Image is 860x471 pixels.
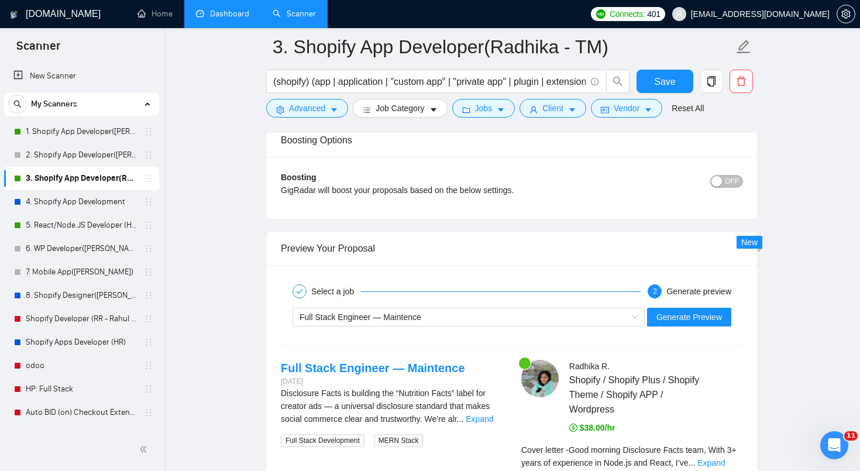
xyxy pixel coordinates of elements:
a: HP: Full Stack [26,377,137,401]
button: settingAdvancedcaret-down [266,99,348,118]
span: holder [144,338,153,347]
b: Boosting [281,173,317,182]
button: barsJob Categorycaret-down [353,99,447,118]
button: userClientcaret-down [520,99,586,118]
button: search [606,70,629,93]
span: Cover letter - Good morning Disclosure Facts team, With 3+ years of experience in Node.js and Rea... [521,445,737,467]
a: 8. Shopify Designer([PERSON_NAME]) [26,284,137,307]
span: 11 [844,431,858,441]
button: go back [8,5,30,27]
span: holder [144,291,153,300]
span: Disclosure Facts is building the “Nutrition Facts” label for creator ads — a universal disclosure... [281,389,490,424]
span: 😃 [223,350,240,373]
div: Close [374,5,395,26]
img: logo [10,5,18,24]
span: caret-down [429,105,438,114]
div: Generate preview [666,284,731,298]
span: info-circle [591,78,598,85]
a: Expand [466,414,493,424]
span: caret-down [568,105,576,114]
span: Client [542,102,563,115]
span: setting [276,105,284,114]
a: 5. React/Node JS Developer (HR) [26,214,137,237]
span: holder [144,174,153,183]
button: copy [700,70,723,93]
div: Preview Your Proposal [281,232,743,265]
button: Save [637,70,693,93]
a: 1. Shopify App Developer([PERSON_NAME]) [26,120,137,143]
span: OFF [725,175,739,188]
a: Shopify Developer (RR - Rahul R) [26,307,137,331]
span: user [529,105,538,114]
button: idcardVendorcaret-down [591,99,662,118]
a: searchScanner [273,9,316,19]
a: 6. WP Developer([PERSON_NAME]) [26,237,137,260]
iframe: Intercom live chat [820,431,848,459]
span: Generate Preview [656,311,722,324]
a: Full Stack Engineer — Maintence [281,362,465,374]
span: 2 [653,287,657,295]
a: Expand [697,458,725,467]
a: Shopify Apps Developer (HR) [26,331,137,354]
a: 7. Mobile App([PERSON_NAME]) [26,260,137,284]
span: bars [363,105,371,114]
a: dashboardDashboard [196,9,249,19]
span: double-left [139,444,151,455]
button: Generate Preview [647,308,731,326]
span: caret-down [644,105,652,114]
li: New Scanner [4,64,159,88]
a: Custom Shopify Development (RR - Radhika R) [26,424,137,448]
span: $38.00/hr [569,423,615,432]
span: holder [144,267,153,277]
div: GigRadar will boost your proposals based on the below settings. [281,184,628,197]
span: dollar [569,424,577,432]
span: delete [730,76,752,87]
div: Remember that the client will see only the first two lines of your cover letter. [521,444,743,469]
a: Open in help center [154,388,248,397]
span: holder [144,244,153,253]
span: Full Stack Development [281,434,364,447]
div: Disclosure Facts is building the “Nutrition Facts” label for creator ads — a universal disclosure... [281,387,503,425]
div: [DATE] [281,376,465,387]
a: odoo [26,354,137,377]
span: holder [144,314,153,324]
img: upwork-logo.png [596,9,606,19]
span: My Scanners [31,92,77,116]
span: folder [462,105,470,114]
span: holder [144,197,153,207]
span: 😐 [192,350,209,373]
span: check [296,288,303,295]
span: copy [700,76,723,87]
span: ... [457,414,464,424]
span: Vendor [614,102,639,115]
a: Auto BID (on) Checkout Extension Shopify - RR [26,401,137,424]
span: holder [144,150,153,160]
a: Reset All [672,102,704,115]
span: Scanner [7,37,70,62]
button: setting [837,5,855,23]
span: caret-down [330,105,338,114]
span: ... [689,458,696,467]
a: 2. Shopify App Developer([PERSON_NAME]) [26,143,137,167]
span: search [9,100,26,108]
span: Job Category [376,102,424,115]
input: Search Freelance Jobs... [273,74,586,89]
span: Full Stack Engineer — Maintence [300,312,421,322]
a: setting [837,9,855,19]
a: 3. Shopify App Developer(Radhika - TM) [26,167,137,190]
span: neutral face reaction [186,350,216,373]
span: search [607,76,629,87]
div: Select a job [311,284,361,298]
img: c1U8LX89Sc_55ikJeluGWhvmumROMXxqn6r1NF3V_rb95jwxJfofqt5TVm59AE-KuN [521,360,559,397]
span: New [741,238,758,247]
span: Radhika R . [569,362,610,371]
span: holder [144,221,153,230]
a: New Scanner [13,64,150,88]
button: delete [730,70,753,93]
span: MERN Stack [374,434,424,447]
span: Shopify / Shopify Plus / Shopify Theme / Shopify APP / Wordpress [569,373,708,417]
button: search [8,95,27,114]
span: disappointed reaction [156,350,186,373]
span: setting [837,9,855,19]
span: Connects: [610,8,645,20]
